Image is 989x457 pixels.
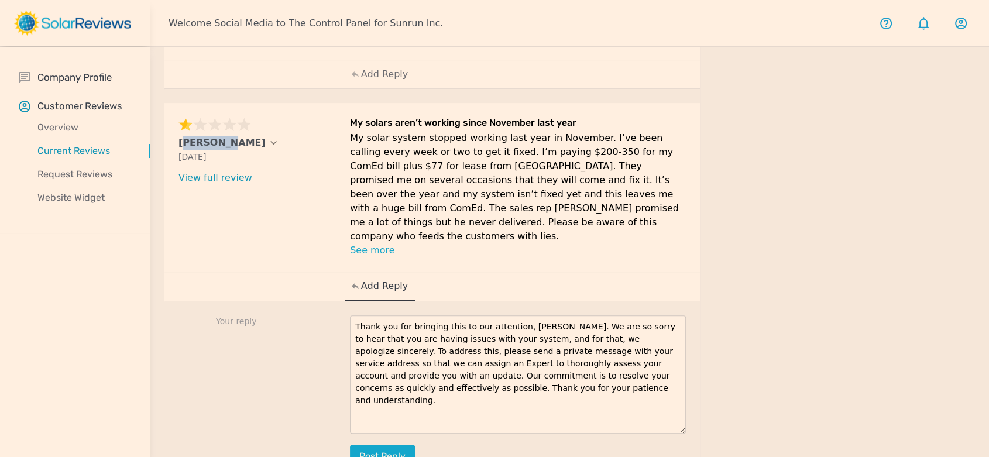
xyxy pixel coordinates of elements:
p: Customer Reviews [37,99,122,114]
a: View full review [178,172,252,183]
a: Current Reviews [19,139,150,163]
p: Add Reply [361,67,408,81]
p: See more [350,243,686,257]
p: [PERSON_NAME] [178,136,266,150]
a: Overview [19,116,150,139]
p: Your reply [178,315,343,328]
p: Website Widget [19,191,150,205]
p: Request Reviews [19,167,150,181]
p: Welcome Social Media to The Control Panel for Sunrun Inc. [169,16,443,30]
a: Website Widget [19,186,150,209]
p: Company Profile [37,70,112,85]
a: Request Reviews [19,163,150,186]
h6: My solars aren’t working since November last year [350,117,686,131]
p: My solar system stopped working last year in November. I’ve been calling every week or two to get... [350,131,686,243]
p: Add Reply [361,279,408,293]
p: Overview [19,121,150,135]
p: Current Reviews [19,144,150,158]
span: [DATE] [178,152,206,162]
